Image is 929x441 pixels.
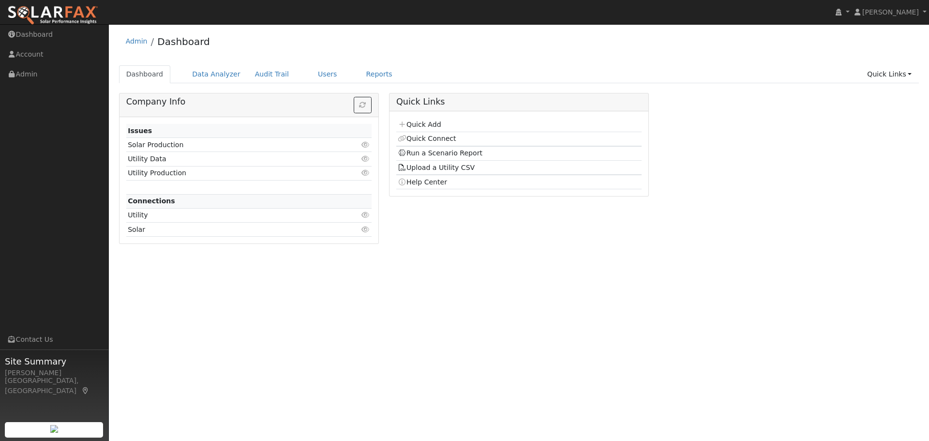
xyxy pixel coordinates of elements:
[81,387,90,395] a: Map
[396,97,642,107] h5: Quick Links
[185,65,248,83] a: Data Analyzer
[128,127,152,135] strong: Issues
[398,121,441,128] a: Quick Add
[862,8,919,16] span: [PERSON_NAME]
[128,197,175,205] strong: Connections
[248,65,296,83] a: Audit Trail
[126,138,332,152] td: Solar Production
[5,368,104,378] div: [PERSON_NAME]
[398,164,475,171] a: Upload a Utility CSV
[398,178,447,186] a: Help Center
[126,208,332,222] td: Utility
[361,212,370,218] i: Click to view
[5,376,104,396] div: [GEOGRAPHIC_DATA], [GEOGRAPHIC_DATA]
[359,65,400,83] a: Reports
[361,141,370,148] i: Click to view
[398,149,482,157] a: Run a Scenario Report
[157,36,210,47] a: Dashboard
[126,223,332,237] td: Solar
[361,169,370,176] i: Click to view
[7,5,98,26] img: SolarFax
[126,37,148,45] a: Admin
[361,226,370,233] i: Click to view
[311,65,345,83] a: Users
[126,166,332,180] td: Utility Production
[860,65,919,83] a: Quick Links
[126,97,372,107] h5: Company Info
[126,152,332,166] td: Utility Data
[50,425,58,433] img: retrieve
[119,65,171,83] a: Dashboard
[5,355,104,368] span: Site Summary
[398,135,456,142] a: Quick Connect
[361,155,370,162] i: Click to view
